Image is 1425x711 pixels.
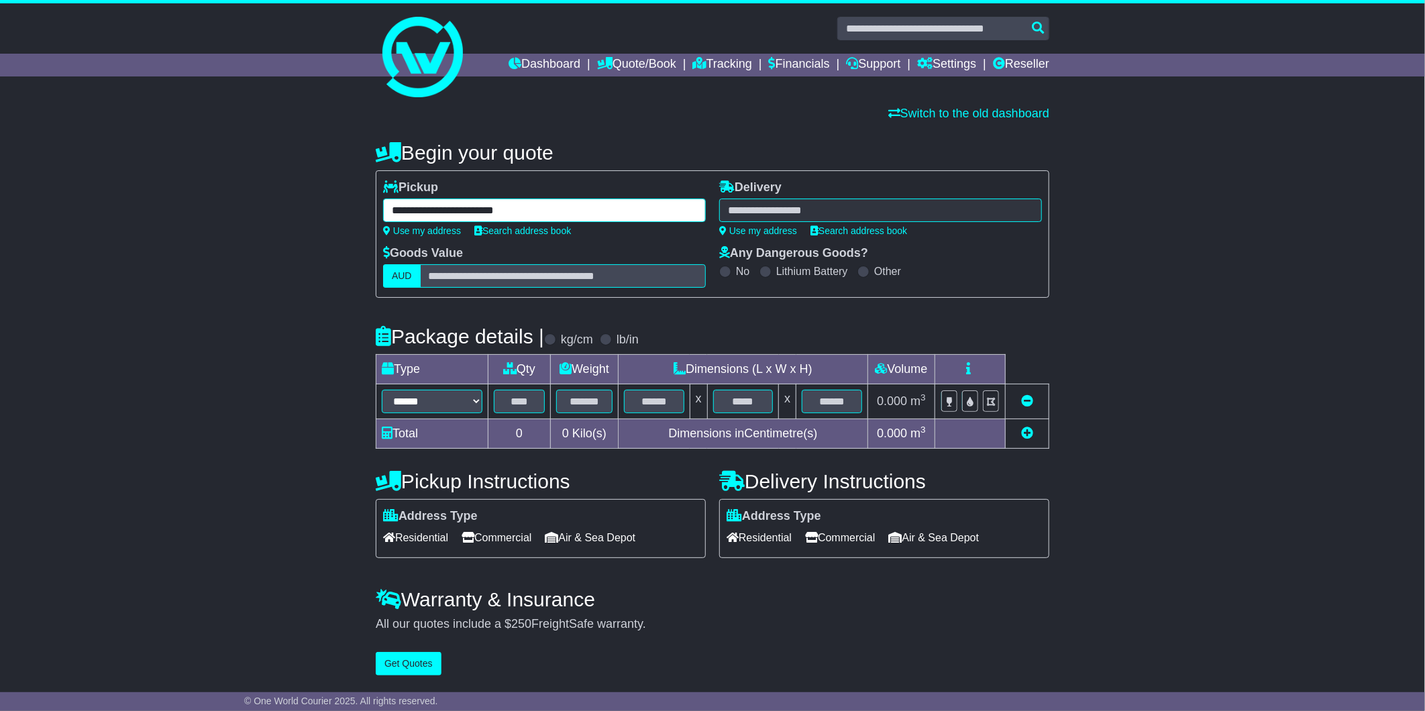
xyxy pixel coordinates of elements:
a: Search address book [474,225,571,236]
a: Support [846,54,900,76]
a: Tracking [693,54,752,76]
a: Switch to the old dashboard [888,107,1049,120]
td: Weight [551,355,619,384]
span: © One World Courier 2025. All rights reserved. [244,696,438,706]
td: x [690,384,707,419]
span: Residential [727,527,792,548]
h4: Pickup Instructions [376,470,706,492]
td: Volume [867,355,935,384]
h4: Package details | [376,325,544,347]
a: Use my address [383,225,461,236]
span: 0.000 [877,394,907,408]
span: Commercial [805,527,875,548]
a: Reseller [993,54,1049,76]
h4: Begin your quote [376,142,1049,164]
label: AUD [383,264,421,288]
td: Total [376,419,488,449]
h4: Delivery Instructions [719,470,1049,492]
sup: 3 [920,425,926,435]
a: Dashboard [509,54,580,76]
span: m [910,394,926,408]
td: Dimensions (L x W x H) [618,355,867,384]
span: Commercial [462,527,531,548]
a: Search address book [810,225,907,236]
td: Qty [488,355,551,384]
td: Type [376,355,488,384]
a: Use my address [719,225,797,236]
label: Other [874,265,901,278]
label: Lithium Battery [776,265,848,278]
td: 0 [488,419,551,449]
span: 250 [511,617,531,631]
span: Air & Sea Depot [545,527,636,548]
div: All our quotes include a $ FreightSafe warranty. [376,617,1049,632]
a: Add new item [1021,427,1033,440]
td: Kilo(s) [551,419,619,449]
span: m [910,427,926,440]
a: Financials [769,54,830,76]
a: Settings [917,54,976,76]
sup: 3 [920,392,926,402]
h4: Warranty & Insurance [376,588,1049,610]
label: Pickup [383,180,438,195]
label: kg/cm [561,333,593,347]
label: Any Dangerous Goods? [719,246,868,261]
span: 0 [562,427,569,440]
label: No [736,265,749,278]
label: Delivery [719,180,782,195]
span: Air & Sea Depot [889,527,980,548]
label: lb/in [617,333,639,347]
span: Residential [383,527,448,548]
button: Get Quotes [376,652,441,675]
label: Address Type [727,509,821,524]
td: Dimensions in Centimetre(s) [618,419,867,449]
label: Address Type [383,509,478,524]
label: Goods Value [383,246,463,261]
a: Quote/Book [597,54,676,76]
span: 0.000 [877,427,907,440]
td: x [779,384,796,419]
a: Remove this item [1021,394,1033,408]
